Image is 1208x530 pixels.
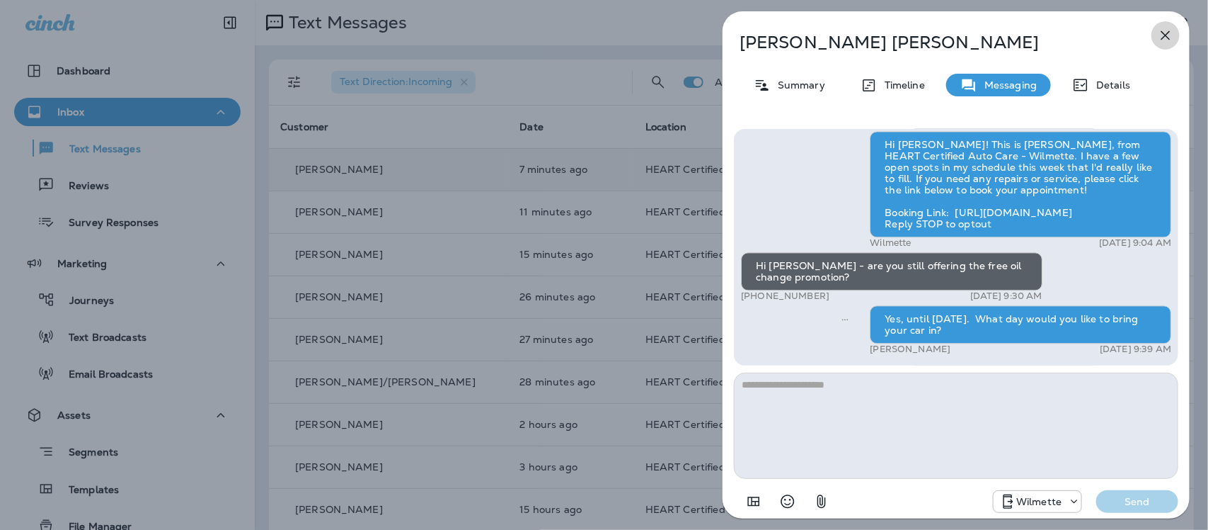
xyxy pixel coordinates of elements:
p: [PERSON_NAME] [870,344,950,355]
p: [DATE] 9:30 AM [970,291,1042,302]
div: Yes, until [DATE]. What day would you like to bring your car in? [870,305,1171,344]
p: Messaging [977,79,1037,91]
p: [PERSON_NAME] [PERSON_NAME] [740,33,1126,52]
p: Wilmette [1016,496,1062,507]
p: Wilmette [870,237,911,249]
p: [PHONE_NUMBER] [741,291,829,302]
p: [DATE] 9:04 AM [1099,237,1171,249]
div: Hi [PERSON_NAME]! This is [PERSON_NAME], from HEART Certified Auto Care - Wilmette. I have a few ... [870,131,1171,237]
p: Details [1089,79,1130,91]
p: Summary [771,79,825,91]
p: [DATE] 9:39 AM [1100,344,1171,355]
span: Sent [841,312,849,325]
button: Add in a premade template [740,487,768,516]
p: Timeline [878,79,925,91]
div: Hi [PERSON_NAME] - are you still offering the free oil change promotion? [741,252,1042,291]
button: Select an emoji [773,487,802,516]
div: +1 (847) 865-9557 [994,493,1081,510]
